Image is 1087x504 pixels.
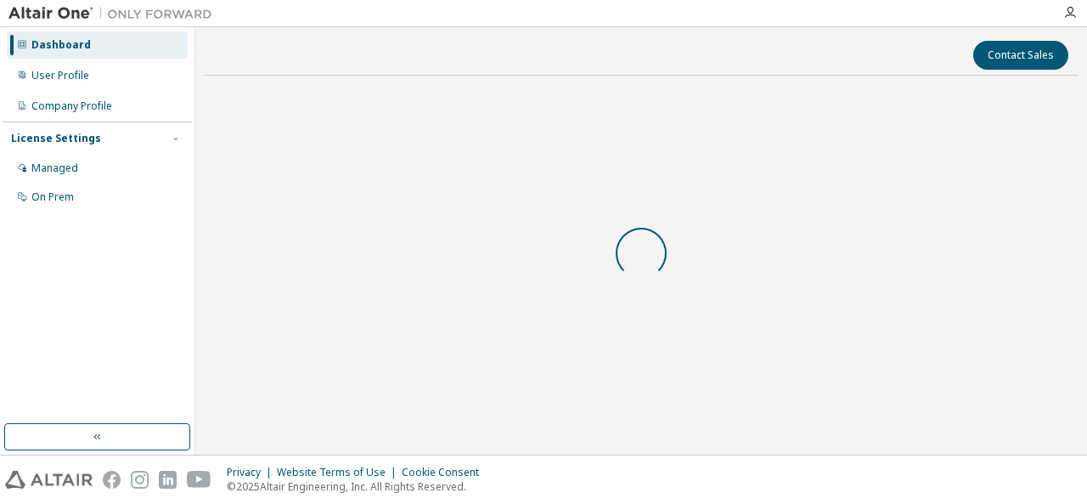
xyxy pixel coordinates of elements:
div: Cookie Consent [402,466,489,479]
button: Contact Sales [973,41,1068,70]
img: Altair One [8,5,221,22]
div: Dashboard [31,38,91,52]
div: User Profile [31,69,89,82]
p: © 2025 Altair Engineering, Inc. All Rights Reserved. [227,479,489,494]
div: Managed [31,161,78,175]
div: License Settings [11,132,101,145]
div: On Prem [31,190,74,204]
div: Website Terms of Use [277,466,402,479]
div: Company Profile [31,99,112,113]
img: youtube.svg [187,471,211,489]
img: altair_logo.svg [5,471,93,489]
img: linkedin.svg [159,471,177,489]
div: Privacy [227,466,277,479]
img: facebook.svg [103,471,121,489]
img: instagram.svg [131,471,149,489]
